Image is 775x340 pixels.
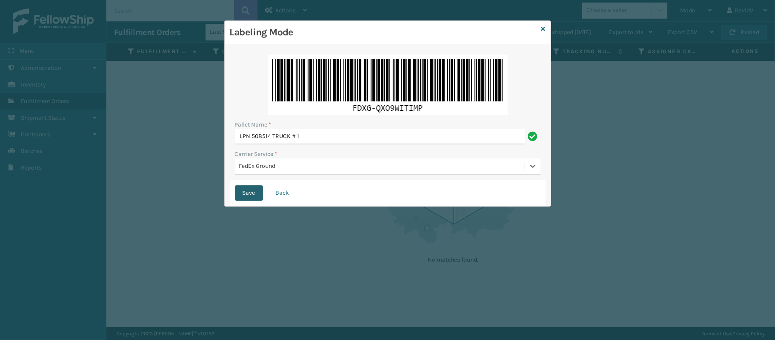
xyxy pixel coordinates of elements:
[235,150,277,158] label: Carrier Service
[235,185,263,201] button: Save
[235,120,272,129] label: Pallet Name
[230,26,538,39] h3: Labeling Mode
[268,55,508,115] img: cI9S2zWzLLfJL3nmaSZIQEAJCACMgQoMx0hVC4AKDgJEa+w0ie7zafg3bnhqy8z96Q+0FJgRkqBDYsQiI0OxY10lxISAEhIAQ...
[268,185,297,201] button: Back
[239,162,526,171] div: FedEx Ground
